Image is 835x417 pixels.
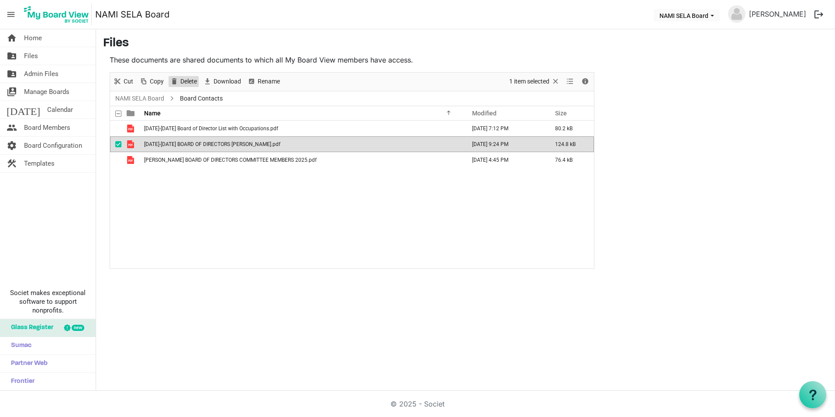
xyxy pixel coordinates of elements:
[121,136,141,152] td: is template cell column header type
[149,76,165,87] span: Copy
[21,3,92,25] img: My Board View Logo
[144,141,280,147] span: [DATE]-[DATE] BOARD OF DIRECTORS [PERSON_NAME].pdf
[390,400,445,408] a: © 2025 - Societ
[654,9,720,21] button: NAMI SELA Board dropdownbutton
[745,5,810,23] a: [PERSON_NAME]
[508,76,562,87] button: Selection
[728,5,745,23] img: no-profile-picture.svg
[246,76,282,87] button: Rename
[7,29,17,47] span: home
[580,76,591,87] button: Details
[463,152,546,168] td: August 28, 2025 4:45 PM column header Modified
[24,83,69,101] span: Manage Boards
[141,136,463,152] td: 2025-2026 BOARD OF DIRECTORS NAMI SELA.pdf is template cell column header Name
[7,47,17,65] span: folder_shared
[563,73,578,91] div: View
[24,137,82,154] span: Board Configuration
[167,73,200,91] div: Delete
[72,325,84,331] div: new
[7,137,17,154] span: settings
[546,136,594,152] td: 124.8 kB is template cell column header Size
[7,337,31,354] span: Sumac
[463,121,546,136] td: September 15, 2025 7:12 PM column header Modified
[3,6,19,23] span: menu
[123,76,134,87] span: Cut
[24,29,42,47] span: Home
[546,152,594,168] td: 76.4 kB is template cell column header Size
[110,73,136,91] div: Cut
[24,155,55,172] span: Templates
[24,47,38,65] span: Files
[555,110,567,117] span: Size
[508,76,550,87] span: 1 item selected
[7,355,48,372] span: Partner Web
[95,6,169,23] a: NAMI SELA Board
[202,76,243,87] button: Download
[810,5,828,24] button: logout
[144,157,317,163] span: [PERSON_NAME] BOARD OF DIRECTORS COMMITTEE MEMBERS 2025.pdf
[463,136,546,152] td: August 27, 2025 9:24 PM column header Modified
[110,55,594,65] p: These documents are shared documents to which all My Board View members have access.
[21,3,95,25] a: My Board View Logo
[114,93,166,104] a: NAMI SELA Board
[103,36,828,51] h3: Files
[47,101,73,118] span: Calendar
[138,76,166,87] button: Copy
[4,288,92,315] span: Societ makes exceptional software to support nonprofits.
[244,73,283,91] div: Rename
[144,110,161,117] span: Name
[7,65,17,83] span: folder_shared
[472,110,497,117] span: Modified
[213,76,242,87] span: Download
[257,76,281,87] span: Rename
[141,121,463,136] td: 2025-2026 Board of Director List with Occupations.pdf is template cell column header Name
[141,152,463,168] td: NAMI SELA BOARD OF DIRECTORS COMMITTEE MEMBERS 2025.pdf is template cell column header Name
[578,73,593,91] div: Details
[506,73,563,91] div: Clear selection
[144,125,278,132] span: [DATE]-[DATE] Board of Director List with Occupations.pdf
[110,121,121,136] td: checkbox
[178,93,224,104] span: Board Contacts
[169,76,199,87] button: Delete
[7,319,53,337] span: Glass Register
[121,121,141,136] td: is template cell column header type
[24,119,70,136] span: Board Members
[110,136,121,152] td: checkbox
[565,76,575,87] button: View dropdownbutton
[7,373,35,390] span: Frontier
[7,155,17,172] span: construction
[7,119,17,136] span: people
[121,152,141,168] td: is template cell column header type
[7,101,40,118] span: [DATE]
[7,83,17,101] span: switch_account
[546,121,594,136] td: 80.2 kB is template cell column header Size
[179,76,198,87] span: Delete
[110,152,121,168] td: checkbox
[112,76,135,87] button: Cut
[24,65,59,83] span: Admin Files
[200,73,244,91] div: Download
[136,73,167,91] div: Copy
